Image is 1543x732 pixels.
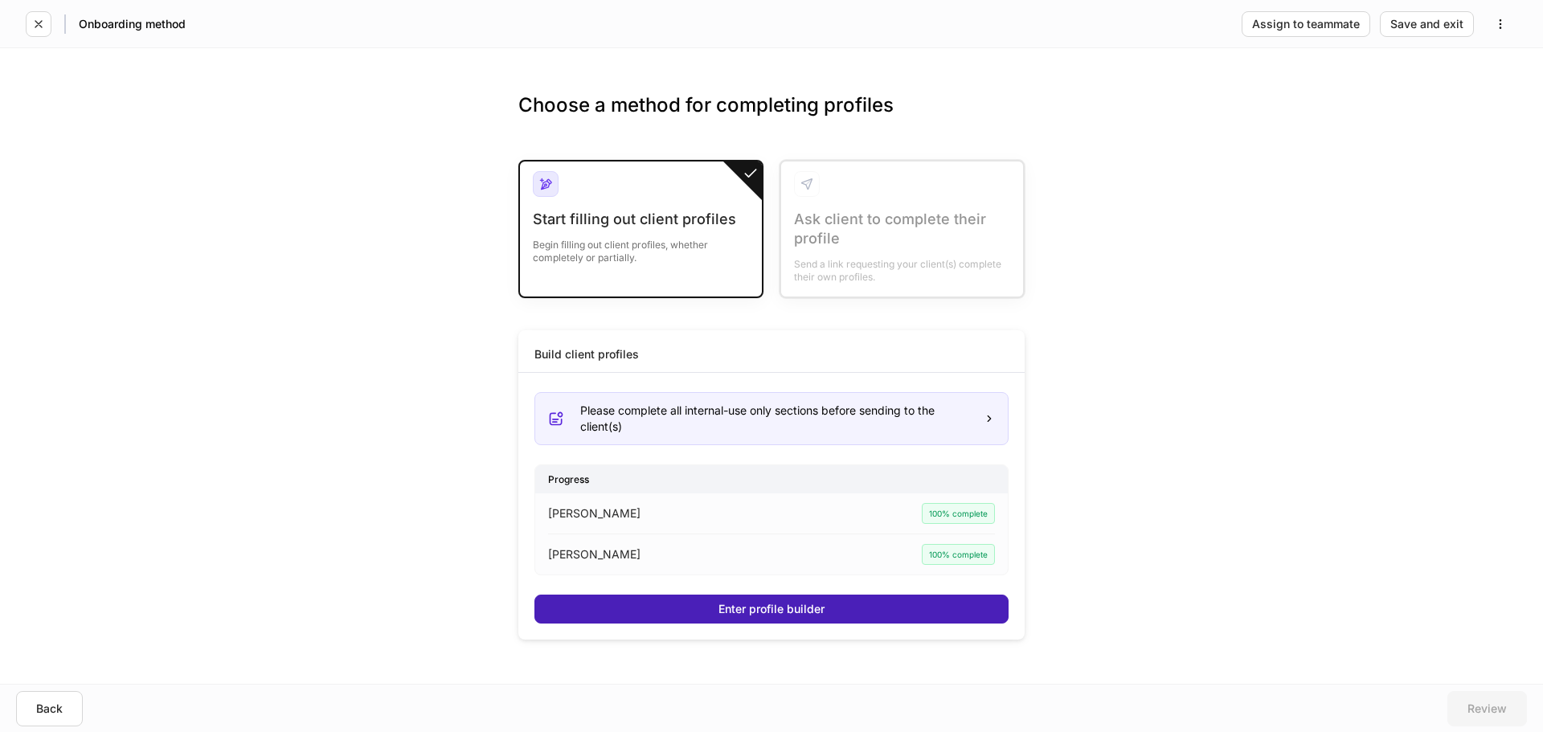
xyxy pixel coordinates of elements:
[518,92,1025,144] h3: Choose a method for completing profiles
[922,544,995,565] div: 100% complete
[1242,11,1370,37] button: Assign to teammate
[36,703,63,714] div: Back
[580,403,971,435] div: Please complete all internal-use only sections before sending to the client(s)
[922,503,995,524] div: 100% complete
[79,16,186,32] h5: Onboarding method
[548,505,641,521] p: [PERSON_NAME]
[535,465,1008,493] div: Progress
[16,691,83,726] button: Back
[533,210,749,229] div: Start filling out client profiles
[1252,18,1360,30] div: Assign to teammate
[534,346,639,362] div: Build client profiles
[1380,11,1474,37] button: Save and exit
[548,546,641,562] p: [PERSON_NAME]
[1390,18,1463,30] div: Save and exit
[718,603,825,615] div: Enter profile builder
[533,229,749,264] div: Begin filling out client profiles, whether completely or partially.
[534,595,1009,624] button: Enter profile builder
